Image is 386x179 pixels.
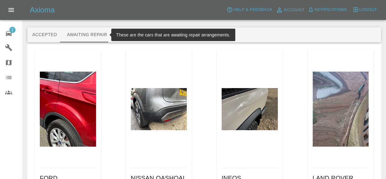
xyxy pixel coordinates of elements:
a: Account [274,5,306,15]
button: Open drawer [4,2,19,17]
button: Notifications [306,5,348,15]
span: Logout [359,6,377,13]
button: Awaiting Repair [62,27,112,42]
h5: Axioma [30,5,55,15]
button: Accepted [27,27,62,42]
span: Account [284,7,305,14]
span: Notifications [315,6,347,13]
button: Logout [351,5,379,15]
button: In Repair [112,27,145,42]
button: Help & Feedback [225,5,274,15]
button: Repaired [145,27,177,42]
span: 1 [9,27,16,33]
button: Paid [177,27,205,42]
span: Help & Feedback [233,6,272,13]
